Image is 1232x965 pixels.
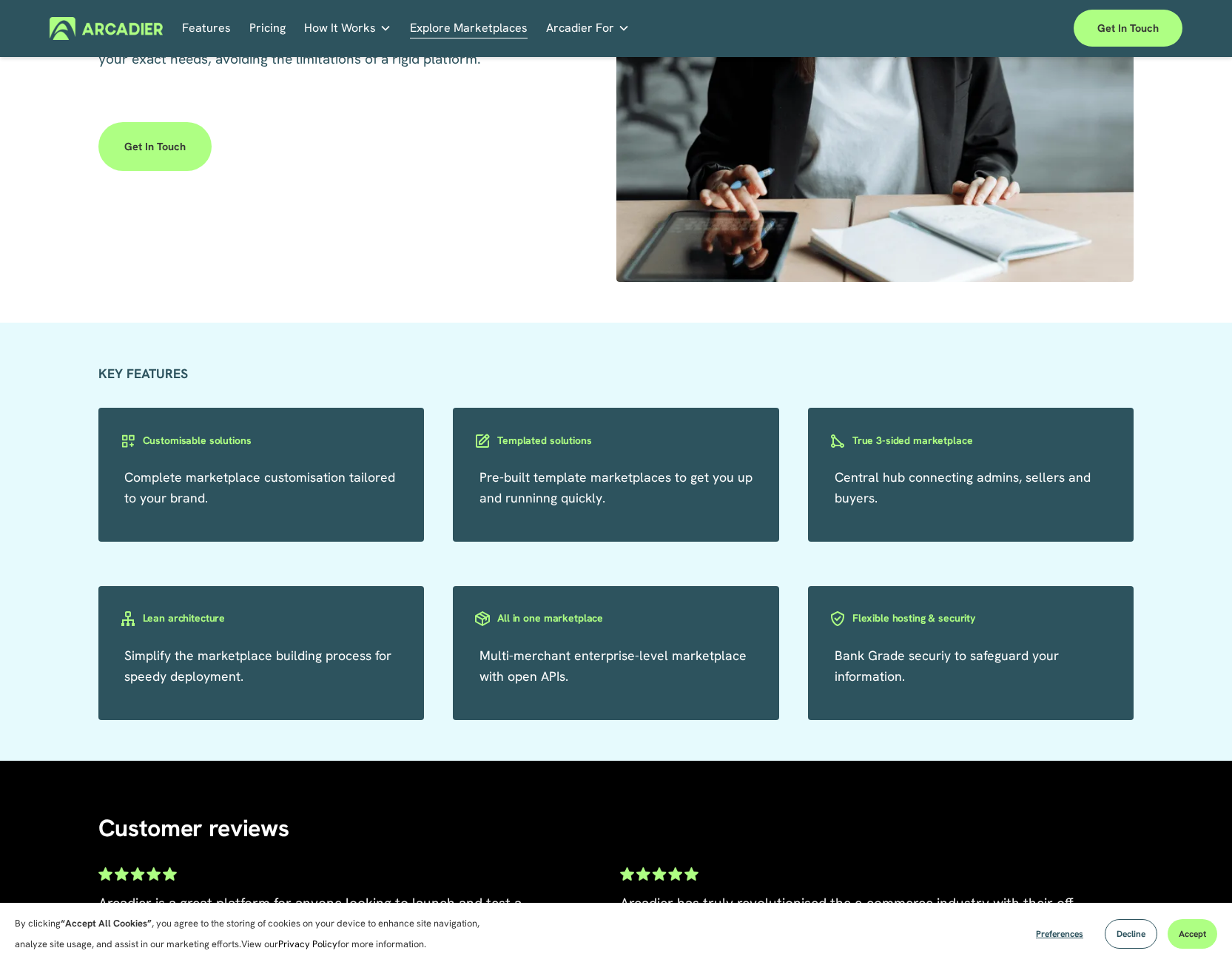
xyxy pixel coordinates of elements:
[835,647,1059,685] a: Bank Grade securiy to safeguard your information.
[1158,894,1232,965] iframe: Chat Widget
[98,122,212,171] a: Get in touch
[98,608,425,627] a: Lean architecture
[98,365,188,382] strong: KEY FEATURES
[143,434,252,448] h3: Customisable solutions
[852,611,975,625] h3: Flexible hosting & security
[1117,928,1145,940] span: Decline
[50,17,163,40] img: Arcadier
[546,17,630,40] a: folder dropdown
[1025,919,1094,949] button: Preferences
[1036,928,1083,940] span: Preferences
[98,431,425,449] a: Customisable solutions
[1105,919,1157,949] button: Decline
[453,431,779,449] a: Templated solutions
[15,913,496,955] p: By clicking , you agree to the storing of cookies on your device to enhance site navigation, anal...
[278,938,337,950] a: Privacy Policy
[808,608,1134,627] a: Flexible hosting & security
[98,813,289,844] span: Customer reviews
[497,434,591,448] h3: Templated solutions
[304,17,391,40] a: folder dropdown
[182,17,231,40] a: Features
[61,917,152,929] strong: “Accept All Cookies”
[852,434,973,448] h3: True 3-sided marketplace
[1074,10,1182,47] a: Get in touch
[249,17,286,40] a: Pricing
[808,431,1134,449] a: True 3-sided marketplace
[453,608,779,627] a: All in one marketplace
[497,611,603,625] h3: All in one marketplace
[546,18,614,38] span: Arcadier For
[124,647,391,685] a: Simplify the marketplace building process for speedy deployment.
[304,18,376,38] span: How It Works
[479,647,747,685] a: Multi-merchant enterprise-level marketplace with open APIs.
[410,17,528,40] a: Explore Marketplaces
[143,611,226,625] h3: Lean architecture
